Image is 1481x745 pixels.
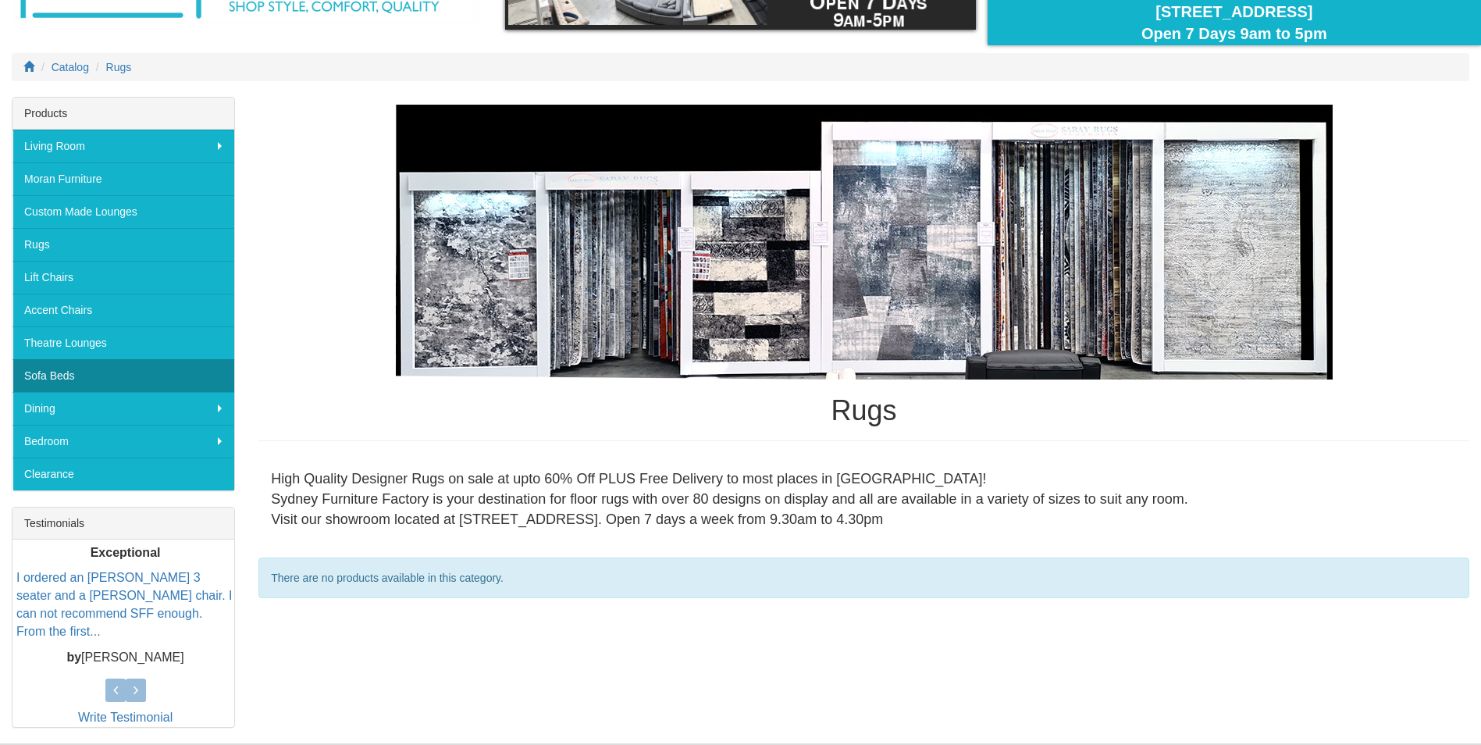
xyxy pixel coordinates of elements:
a: Write Testimonial [78,711,173,724]
div: Products [12,98,234,130]
a: Rugs [106,61,132,73]
div: Testimonials [12,508,234,540]
a: Theatre Lounges [12,326,234,359]
a: Accent Chairs [12,294,234,326]
a: Dining [12,392,234,425]
a: Moran Furniture [12,162,234,195]
a: Custom Made Lounges [12,195,234,228]
p: [PERSON_NAME] [16,649,234,667]
a: Rugs [12,228,234,261]
a: Bedroom [12,425,234,458]
div: There are no products available in this category. [258,558,1469,598]
a: Catalog [52,61,89,73]
a: Clearance [12,458,234,490]
b: Exceptional [91,546,161,559]
a: Lift Chairs [12,261,234,294]
a: Sofa Beds [12,359,234,392]
b: by [66,651,81,664]
a: I ordered an [PERSON_NAME] 3 seater and a [PERSON_NAME] chair. I can not recommend SFF enough. Fr... [16,572,233,639]
div: High Quality Designer Rugs on sale at upto 60% Off PLUS Free Delivery to most places in [GEOGRAPH... [258,457,1469,542]
a: Living Room [12,130,234,162]
h1: Rugs [258,395,1469,426]
img: Rugs [396,105,1333,380]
